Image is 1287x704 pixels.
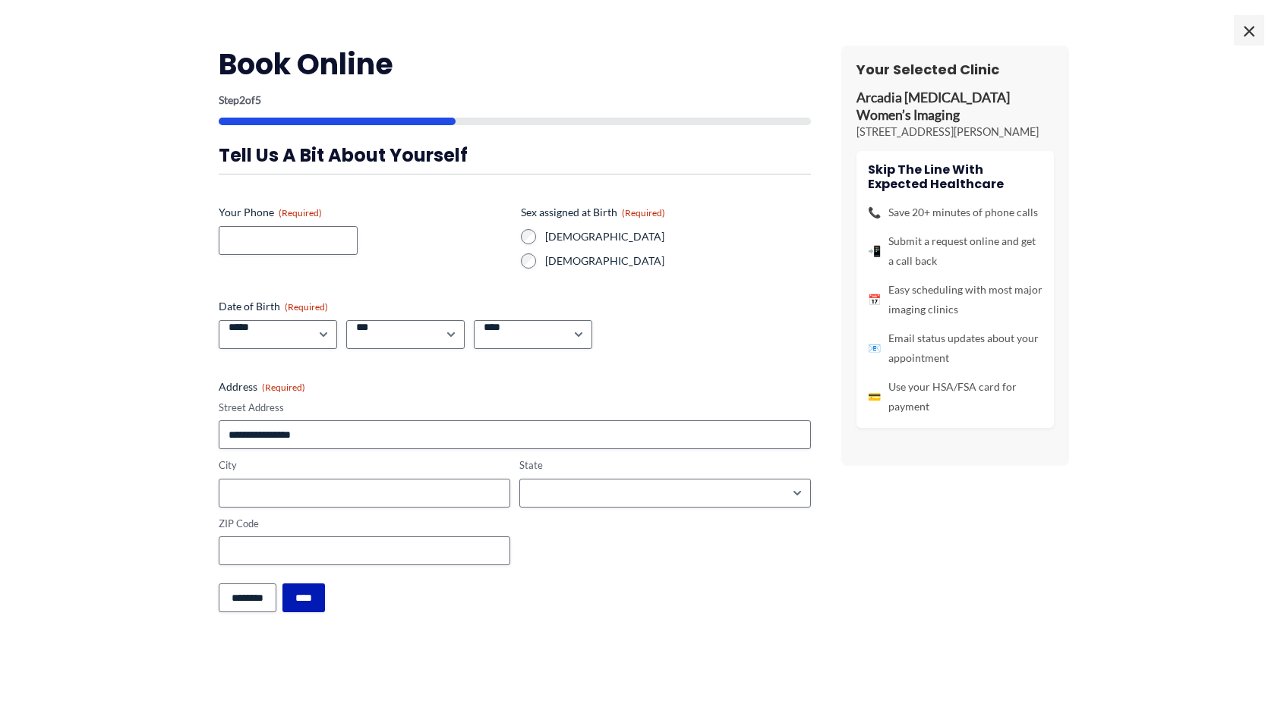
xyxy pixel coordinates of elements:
[279,207,322,218] span: (Required)
[868,231,1043,271] li: Submit a request online and get a call back
[868,162,1043,191] h4: Skip the line with Expected Healthcare
[868,280,1043,319] li: Easy scheduling with most major imaging clinics
[219,95,811,105] p: Step of
[285,301,328,313] span: (Required)
[219,517,510,531] label: ZIP Code
[545,253,811,269] label: [DEMOGRAPHIC_DATA]
[219,143,811,167] h3: Tell us a bit about yourself
[868,241,881,261] span: 📲
[239,93,245,106] span: 2
[219,458,510,473] label: City
[868,328,1043,368] li: Email status updates about your appointment
[856,61,1054,78] h3: Your Selected Clinic
[868,387,881,407] span: 💳
[219,46,811,83] h2: Book Online
[1234,15,1264,46] span: ×
[262,382,305,393] span: (Required)
[519,458,811,473] label: State
[868,338,881,358] span: 📧
[219,401,811,415] label: Street Address
[545,229,811,244] label: [DEMOGRAPHIC_DATA]
[868,377,1043,416] li: Use your HSA/FSA card for payment
[868,203,1043,222] li: Save 20+ minutes of phone calls
[219,299,328,314] legend: Date of Birth
[868,203,881,222] span: 📞
[856,90,1054,124] p: Arcadia [MEDICAL_DATA] Women’s Imaging
[219,379,305,394] legend: Address
[255,93,261,106] span: 5
[219,205,509,220] label: Your Phone
[856,124,1054,140] p: [STREET_ADDRESS][PERSON_NAME]
[622,207,665,218] span: (Required)
[868,290,881,310] span: 📅
[521,205,665,220] legend: Sex assigned at Birth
